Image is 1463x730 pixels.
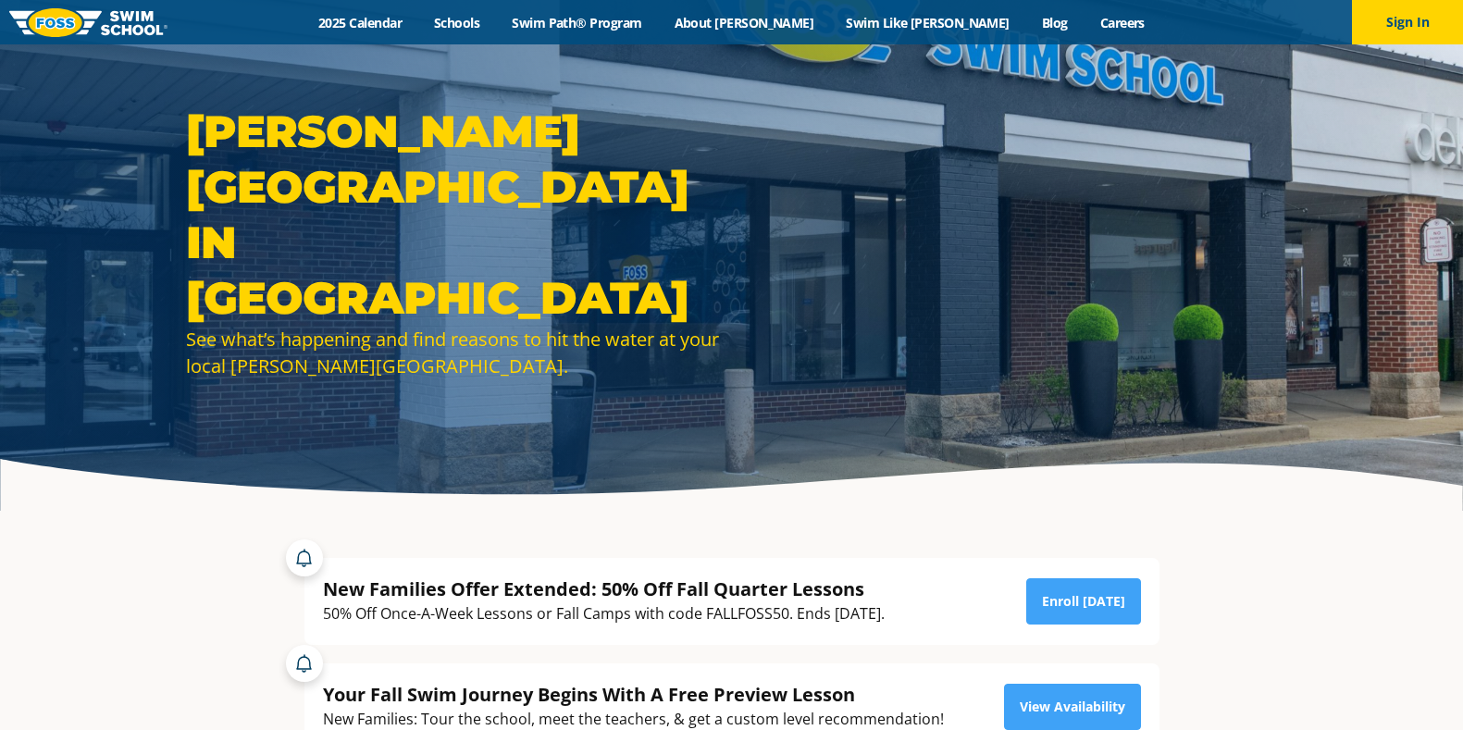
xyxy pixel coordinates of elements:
[658,14,830,31] a: About [PERSON_NAME]
[323,601,885,626] div: 50% Off Once-A-Week Lessons or Fall Camps with code FALLFOSS50. Ends [DATE].
[1026,578,1141,625] a: Enroll [DATE]
[186,104,723,326] h1: [PERSON_NAME][GEOGRAPHIC_DATA] in [GEOGRAPHIC_DATA]
[1025,14,1084,31] a: Blog
[496,14,658,31] a: Swim Path® Program
[830,14,1026,31] a: Swim Like [PERSON_NAME]
[1004,684,1141,730] a: View Availability
[1084,14,1160,31] a: Careers
[323,682,944,707] div: Your Fall Swim Journey Begins With A Free Preview Lesson
[9,8,167,37] img: FOSS Swim School Logo
[303,14,418,31] a: 2025 Calendar
[418,14,496,31] a: Schools
[186,326,723,379] div: See what’s happening and find reasons to hit the water at your local [PERSON_NAME][GEOGRAPHIC_DATA].
[323,576,885,601] div: New Families Offer Extended: 50% Off Fall Quarter Lessons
